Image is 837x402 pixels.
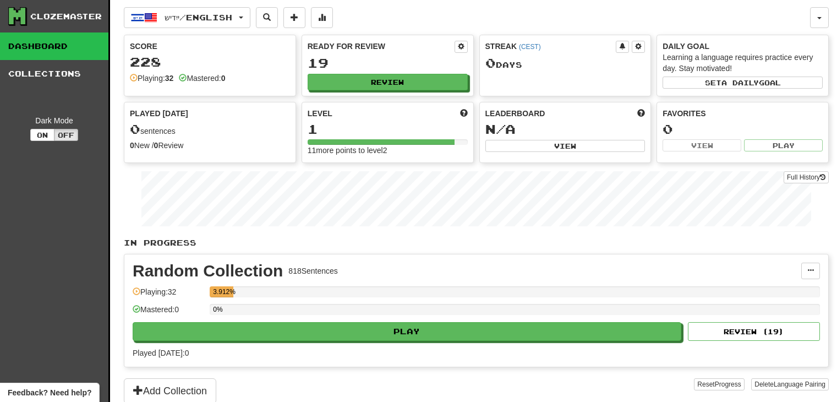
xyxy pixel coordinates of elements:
button: ResetProgress [694,378,744,390]
div: Favorites [663,108,823,119]
div: Ready for Review [308,41,455,52]
strong: 0 [221,74,226,83]
div: Day s [485,56,645,70]
button: Play [133,322,681,341]
button: Off [54,129,78,141]
span: N/A [485,121,516,137]
div: 1 [308,122,468,136]
span: This week in points, UTC [637,108,645,119]
button: Search sentences [256,7,278,28]
strong: 32 [165,74,174,83]
div: 11 more points to level 2 [308,145,468,156]
strong: 0 [154,141,158,150]
button: Play [744,139,823,151]
span: 0 [485,55,496,70]
div: Mastered: 0 [133,304,204,322]
button: Seta dailygoal [663,77,823,89]
p: In Progress [124,237,829,248]
span: Language Pairing [774,381,825,388]
button: View [485,140,645,152]
div: New / Review [130,140,290,151]
div: Learning a language requires practice every day. Stay motivated! [663,52,823,74]
a: (CEST) [519,43,541,51]
div: Clozemaster [30,11,102,22]
div: Random Collection [133,263,283,279]
div: 3.912% [213,286,233,297]
span: Played [DATE] [130,108,188,119]
div: Daily Goal [663,41,823,52]
button: View [663,139,741,151]
span: Played [DATE]: 0 [133,349,189,357]
button: More stats [311,7,333,28]
span: 0 [130,121,140,137]
div: 228 [130,55,290,69]
strong: 0 [130,141,134,150]
span: Progress [715,381,741,388]
span: Score more points to level up [460,108,468,119]
div: 0 [663,122,823,136]
span: Open feedback widget [8,387,91,398]
a: Full History [784,171,829,183]
div: 19 [308,56,468,70]
div: Mastered: [179,73,225,84]
div: Playing: [130,73,173,84]
button: Add sentence to collection [283,7,305,28]
div: Streak [485,41,616,52]
span: Level [308,108,332,119]
div: Playing: 32 [133,286,204,305]
button: ייִדיש/English [124,7,250,28]
span: ייִדיש / English [165,13,232,22]
button: On [30,129,54,141]
span: a daily [721,79,759,86]
div: Dark Mode [8,115,100,126]
button: DeleteLanguage Pairing [751,378,829,390]
button: Review [308,74,468,90]
div: Score [130,41,290,52]
span: Leaderboard [485,108,545,119]
button: Review (19) [688,322,820,341]
div: 818 Sentences [288,265,338,276]
div: sentences [130,122,290,137]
